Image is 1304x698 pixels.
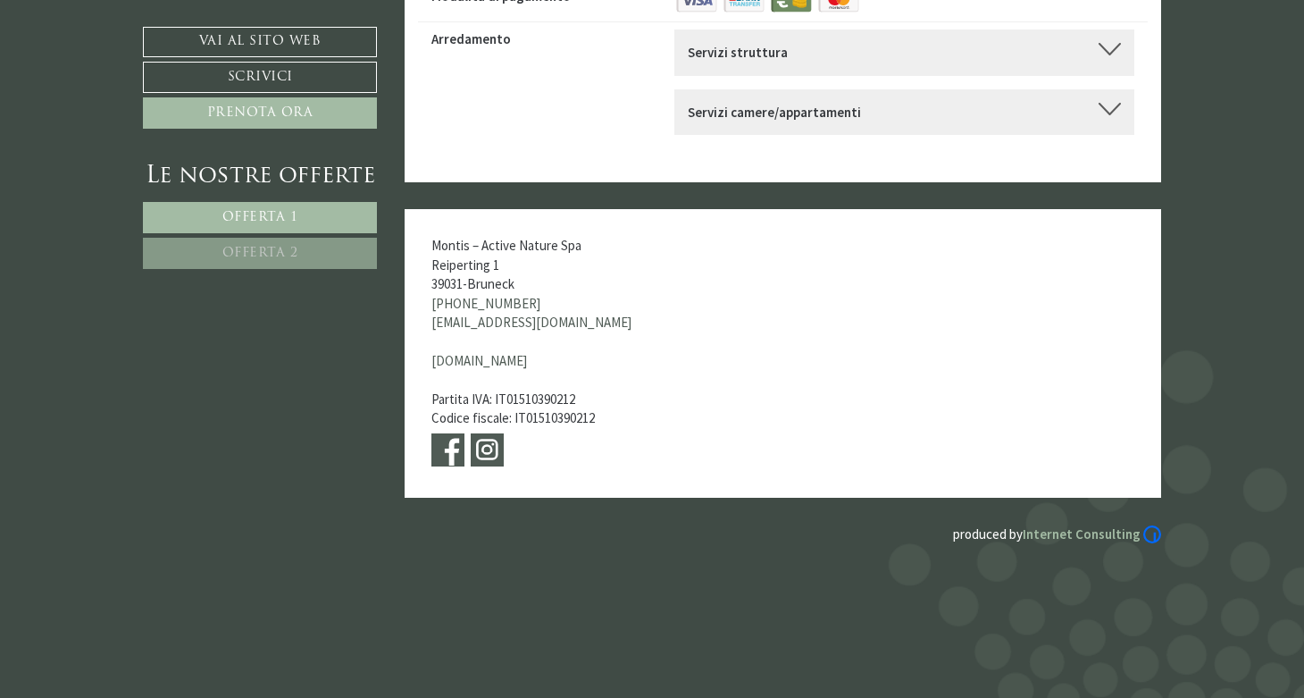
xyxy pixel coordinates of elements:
span: Offerta 1 [222,211,298,224]
span: Montis – Active Nature Spa [431,237,581,254]
a: [EMAIL_ADDRESS][DOMAIN_NAME] [431,314,631,331]
div: Buon giorno, come possiamo aiutarla? [13,47,246,98]
b: Servizi camere/appartamenti [688,104,861,121]
b: Servizi struttura [688,44,788,61]
a: Scrivici [143,62,377,93]
span: : IT01510390212 [489,391,575,408]
span: Bruneck [467,275,514,292]
a: Vai al sito web [143,27,377,57]
button: Invia [606,471,705,502]
label: Arredamento [431,29,511,48]
a: [DOMAIN_NAME] [431,352,527,369]
div: Montis – Active Nature Spa [27,51,237,64]
small: 11:54 [27,83,237,95]
a: Prenota ora [143,97,377,129]
span: 39031 [431,275,463,292]
div: Le nostre offerte [143,160,377,193]
img: Logo Internet Consulting [1143,526,1161,543]
span: Offerta 2 [222,247,298,260]
a: [PHONE_NUMBER] [431,295,540,312]
b: Internet Consulting [1023,526,1141,542]
span: : IT01510390212 [509,409,595,426]
div: lunedì [319,13,385,42]
div: - Partita IVA Codice fiscale [405,209,720,498]
a: Internet Consulting [1023,526,1161,542]
span: Reiperting 1 [431,256,499,273]
div: produced by [143,525,1161,544]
